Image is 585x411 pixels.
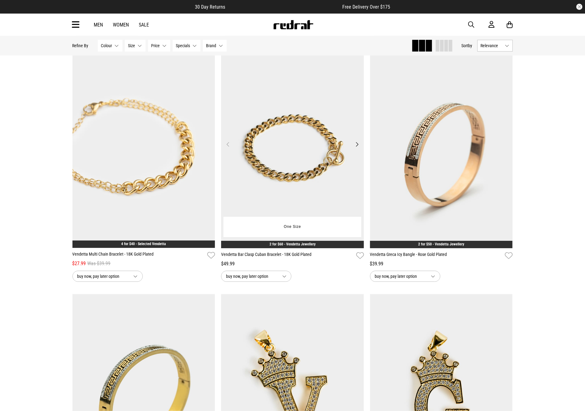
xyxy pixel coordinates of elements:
[77,273,129,280] span: buy now, pay later option
[221,251,354,260] a: Vendetta Bar Clasp Cuban Bracelet - 18K Gold Plated
[221,271,291,282] button: buy now, pay later option
[72,260,86,267] span: $27.99
[375,273,426,280] span: buy now, pay later option
[273,20,314,29] img: Redrat logo
[72,43,89,48] p: Refine By
[98,40,122,51] button: Colour
[206,43,216,48] span: Brand
[226,273,277,280] span: buy now, pay later option
[238,4,330,10] iframe: Customer reviews powered by Trustpilot
[203,40,227,51] button: Brand
[279,221,306,232] button: One Size
[221,48,364,248] img: Vendetta Bar Clasp Cuban Bracelet - 18k Gold Plated in Gold
[176,43,190,48] span: Specials
[173,40,200,51] button: Specials
[139,22,149,28] a: Sale
[5,2,23,21] button: Open LiveChat chat widget
[148,40,170,51] button: Price
[477,40,513,51] button: Relevance
[125,40,146,51] button: Size
[121,242,166,246] a: 4 for $40 - Selected Vendetta
[128,43,135,48] span: Size
[224,141,232,148] button: Previous
[468,43,472,48] span: by
[353,141,361,148] button: Next
[370,251,503,260] a: Vendetta Greca Icy Bangle - Rose Gold Plated
[113,22,129,28] a: Women
[94,22,103,28] a: Men
[481,43,503,48] span: Relevance
[343,4,390,10] span: Free Delivery Over $175
[72,271,143,282] button: buy now, pay later option
[270,242,315,246] a: 2 for $60 - Vendetta Jewellery
[195,4,225,10] span: 30 Day Returns
[370,260,513,268] div: $39.99
[151,43,160,48] span: Price
[462,42,472,49] button: Sortby
[101,43,112,48] span: Colour
[88,260,111,267] span: Was $39.99
[370,271,440,282] button: buy now, pay later option
[72,251,205,260] a: Vendetta Multi Chain Bracelet - 18K Gold Plated
[418,242,464,246] a: 2 for $50 - Vendetta Jewellery
[221,260,364,268] div: $49.99
[72,48,215,248] img: Vendetta Multi Chain Bracelet - 18k Gold Plated in Gold
[370,48,513,248] img: Vendetta Greca Icy Bangle - Rose Gold Plated in Pink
